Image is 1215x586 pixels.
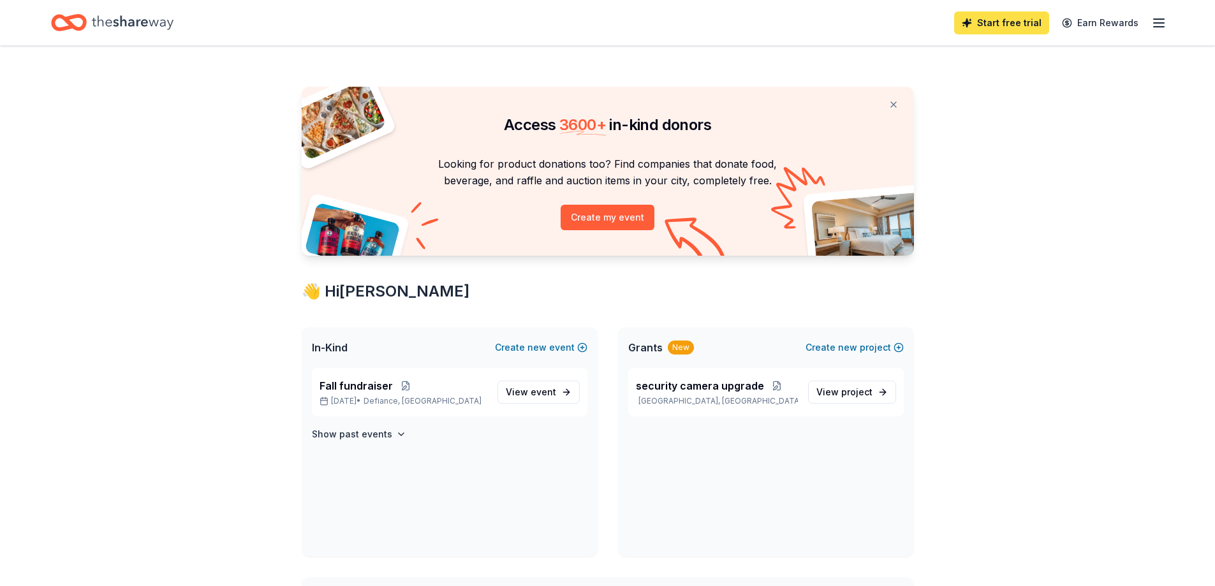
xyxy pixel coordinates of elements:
[495,340,587,355] button: Createnewevent
[504,115,711,134] span: Access in-kind donors
[287,79,387,161] img: Pizza
[527,340,547,355] span: new
[806,340,904,355] button: Createnewproject
[636,378,764,393] span: security camera upgrade
[531,386,556,397] span: event
[665,217,728,265] img: Curvy arrow
[808,381,896,404] a: View project
[628,340,663,355] span: Grants
[497,381,580,404] a: View event
[1054,11,1146,34] a: Earn Rewards
[302,281,914,302] div: 👋 Hi [PERSON_NAME]
[51,8,173,38] a: Home
[561,205,654,230] button: Create my event
[559,115,606,134] span: 3600 +
[320,378,393,393] span: Fall fundraiser
[668,341,694,355] div: New
[364,396,482,406] span: Defiance, [GEOGRAPHIC_DATA]
[312,427,392,442] h4: Show past events
[838,340,857,355] span: new
[312,340,348,355] span: In-Kind
[841,386,873,397] span: project
[506,385,556,400] span: View
[312,427,406,442] button: Show past events
[636,396,798,406] p: [GEOGRAPHIC_DATA], [GEOGRAPHIC_DATA]
[954,11,1049,34] a: Start free trial
[816,385,873,400] span: View
[317,156,899,189] p: Looking for product donations too? Find companies that donate food, beverage, and raffle and auct...
[320,396,487,406] p: [DATE] •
